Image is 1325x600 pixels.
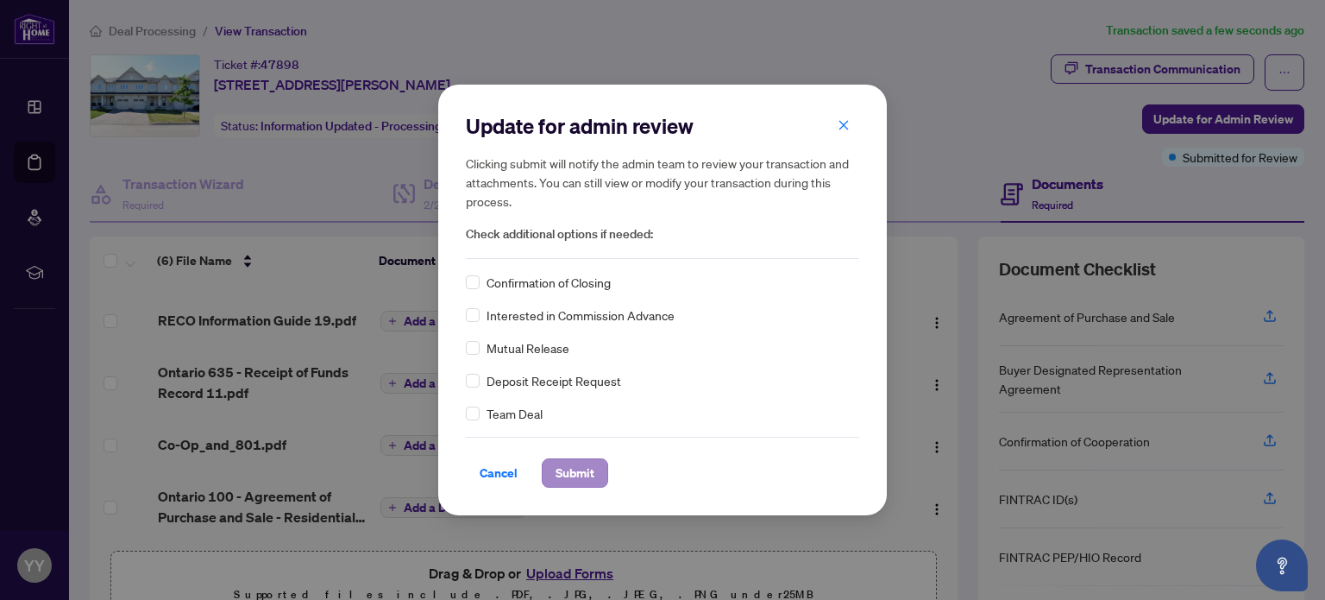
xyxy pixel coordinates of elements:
span: Cancel [480,459,518,487]
span: Mutual Release [487,338,569,357]
button: Open asap [1256,540,1308,591]
span: Interested in Commission Advance [487,306,675,325]
span: Check additional options if needed: [466,224,859,244]
span: Submit [556,459,594,487]
h2: Update for admin review [466,112,859,140]
button: Cancel [466,458,531,488]
span: Confirmation of Closing [487,273,611,292]
button: Submit [542,458,608,488]
h5: Clicking submit will notify the admin team to review your transaction and attachments. You can st... [466,154,859,211]
span: Team Deal [487,404,543,423]
span: close [838,119,850,131]
span: Deposit Receipt Request [487,371,621,390]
